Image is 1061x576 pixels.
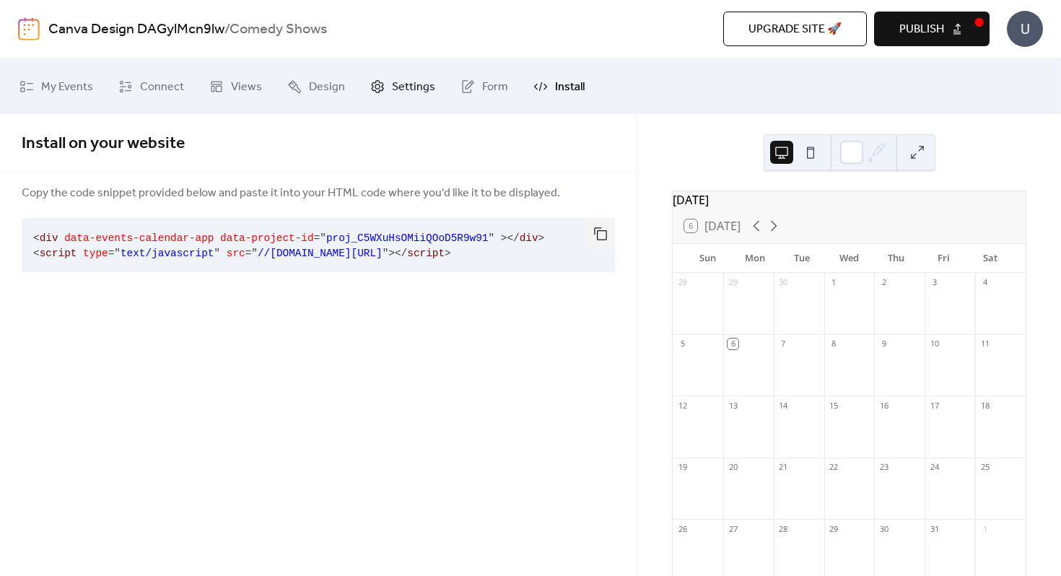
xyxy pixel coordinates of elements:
div: Sun [684,244,731,273]
span: text/javascript [121,248,214,259]
div: 6 [728,339,738,349]
span: div [40,232,58,244]
div: 30 [778,277,789,288]
div: Wed [826,244,873,273]
div: 4 [979,277,990,288]
div: 22 [829,462,839,473]
a: Settings [359,64,446,108]
span: " [383,248,389,259]
a: Install [523,64,595,108]
span: Form [482,76,508,98]
div: 3 [929,277,940,288]
div: 28 [778,523,789,534]
a: Design [276,64,356,108]
span: Settings [392,76,435,98]
span: type [83,248,108,259]
span: div [520,232,538,244]
div: Fri [920,244,966,273]
a: Form [450,64,519,108]
div: 9 [878,339,889,349]
div: 10 [929,339,940,349]
div: 13 [728,400,738,411]
span: Install on your website [22,128,185,160]
span: data-events-calendar-app [64,232,214,244]
div: 23 [878,462,889,473]
div: Mon [731,244,778,273]
div: Thu [873,244,920,273]
span: " [114,248,121,259]
div: 29 [829,523,839,534]
div: 30 [878,523,889,534]
span: = [245,248,252,259]
div: 19 [677,462,688,473]
span: " [488,232,494,244]
div: 15 [829,400,839,411]
span: < [33,248,40,259]
b: / [224,16,230,43]
a: Views [198,64,273,108]
div: 11 [979,339,990,349]
span: Install [555,76,585,98]
span: Connect [140,76,184,98]
span: " [251,248,258,259]
div: 2 [878,277,889,288]
div: Tue [779,244,826,273]
span: > [501,232,507,244]
img: logo [18,17,40,40]
div: Sat [967,244,1014,273]
span: " [214,248,220,259]
div: 12 [677,400,688,411]
span: > [445,248,451,259]
b: Comedy Shows [230,16,327,43]
span: My Events [41,76,93,98]
div: 24 [929,462,940,473]
div: U [1007,11,1043,47]
span: Design [309,76,345,98]
div: 1 [829,277,839,288]
div: 17 [929,400,940,411]
span: Copy the code snippet provided below and paste it into your HTML code where you'd like it to be d... [22,185,560,202]
span: data-project-id [220,232,314,244]
div: 27 [728,523,738,534]
span: " [320,232,326,244]
span: Views [231,76,262,98]
span: script [40,248,77,259]
span: src [227,248,245,259]
span: </ [395,248,407,259]
div: [DATE] [673,191,1026,209]
a: My Events [9,64,104,108]
span: proj_C5WXuHsOMiiQOoD5R9w91 [326,232,489,244]
span: script [407,248,445,259]
div: 8 [829,339,839,349]
button: Upgrade site 🚀 [723,12,867,46]
a: Connect [108,64,195,108]
button: Publish [874,12,990,46]
div: 1 [979,523,990,534]
div: 7 [778,339,789,349]
span: = [314,232,320,244]
div: 20 [728,462,738,473]
span: > [388,248,395,259]
span: < [33,232,40,244]
div: 26 [677,523,688,534]
div: 25 [979,462,990,473]
span: Publish [899,21,944,38]
span: </ [507,232,519,244]
div: 14 [778,400,789,411]
div: 28 [677,277,688,288]
div: 16 [878,400,889,411]
div: 5 [677,339,688,349]
span: Upgrade site 🚀 [748,21,842,38]
div: 31 [929,523,940,534]
div: 21 [778,462,789,473]
span: > [538,232,545,244]
a: Canva Design DAGylMcn9lw [48,16,224,43]
span: = [108,248,115,259]
span: //[DOMAIN_NAME][URL] [258,248,383,259]
div: 18 [979,400,990,411]
div: 29 [728,277,738,288]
